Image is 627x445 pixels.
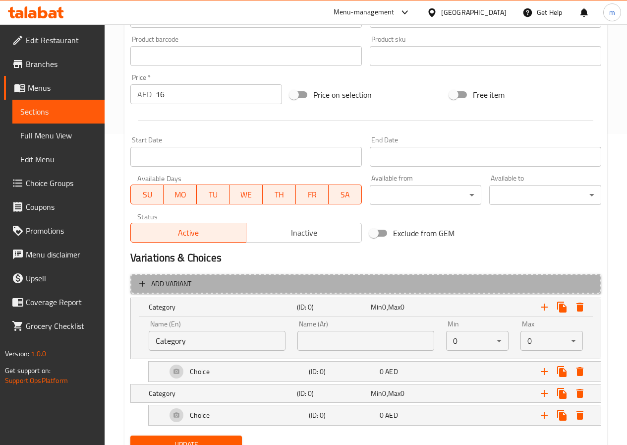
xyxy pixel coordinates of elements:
[4,28,105,52] a: Edit Restaurant
[553,363,571,381] button: Clone new choice
[26,225,97,237] span: Promotions
[535,298,553,316] button: Add new choice group
[296,185,329,204] button: FR
[297,331,434,351] input: Enter name Ar
[26,249,97,260] span: Menu disclaimer
[130,46,362,66] input: Please enter product barcode
[130,251,601,265] h2: Variations & Choices
[520,331,583,351] div: 0
[370,46,601,66] input: Please enter product sku
[12,147,105,171] a: Edit Menu
[553,298,571,316] button: Clone choice group
[535,406,553,424] button: Add new choice
[297,388,367,398] h5: (ID: 0)
[473,89,505,101] span: Free item
[313,89,372,101] span: Price on selection
[571,298,589,316] button: Delete Category
[380,365,384,378] span: 0
[388,387,400,400] span: Max
[382,387,386,400] span: 0
[267,188,292,202] span: TH
[371,301,382,314] span: Min
[571,384,589,402] button: Delete Category
[441,7,507,18] div: [GEOGRAPHIC_DATA]
[371,388,441,398] div: ,
[4,195,105,219] a: Coupons
[4,76,105,100] a: Menus
[4,171,105,195] a: Choice Groups
[380,409,384,422] span: 0
[12,124,105,147] a: Full Menu View
[446,331,509,351] div: 0
[4,243,105,266] a: Menu disclaimer
[333,188,358,202] span: SA
[149,331,285,351] input: Enter name En
[31,347,46,360] span: 1.0.0
[553,406,571,424] button: Clone new choice
[571,363,589,381] button: Delete Choice
[609,7,615,18] span: m
[489,185,601,205] div: ​
[28,82,97,94] span: Menus
[26,34,97,46] span: Edit Restaurant
[131,384,601,402] div: Expand
[4,219,105,243] a: Promotions
[26,272,97,284] span: Upsell
[130,185,164,204] button: SU
[130,274,601,294] button: Add variant
[263,185,296,204] button: TH
[190,410,210,420] h5: Choice
[388,301,400,314] span: Max
[385,409,398,422] span: AED
[371,387,382,400] span: Min
[135,188,160,202] span: SU
[300,188,325,202] span: FR
[135,226,242,240] span: Active
[201,188,226,202] span: TU
[149,405,601,425] div: Expand
[151,278,191,290] span: Add variant
[26,296,97,308] span: Coverage Report
[400,301,404,314] span: 0
[309,410,376,420] h5: (ID: 0)
[4,290,105,314] a: Coverage Report
[571,406,589,424] button: Delete Choice
[393,227,455,239] span: Exclude from GEM
[149,388,293,398] h5: Category
[382,301,386,314] span: 0
[553,384,571,402] button: Clone choice group
[246,223,362,243] button: Inactive
[5,374,68,387] a: Support.OpsPlatform
[234,188,259,202] span: WE
[400,387,404,400] span: 0
[309,367,376,377] h5: (ID: 0)
[250,226,358,240] span: Inactive
[4,52,105,76] a: Branches
[4,314,105,338] a: Grocery Checklist
[149,362,601,381] div: Expand
[20,153,97,165] span: Edit Menu
[371,302,441,312] div: ,
[190,367,210,377] h5: Choice
[20,129,97,141] span: Full Menu View
[130,223,246,243] button: Active
[385,365,398,378] span: AED
[5,364,51,377] span: Get support on:
[4,266,105,290] a: Upsell
[131,298,601,316] div: Expand
[230,185,263,204] button: WE
[26,58,97,70] span: Branches
[297,302,367,312] h5: (ID: 0)
[20,106,97,118] span: Sections
[535,363,553,381] button: Add new choice
[26,201,97,213] span: Coupons
[334,6,395,18] div: Menu-management
[370,185,482,205] div: ​
[137,88,152,100] p: AED
[5,347,29,360] span: Version:
[197,185,230,204] button: TU
[535,384,553,402] button: Add new choice group
[26,320,97,332] span: Grocery Checklist
[164,185,197,204] button: MO
[329,185,362,204] button: SA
